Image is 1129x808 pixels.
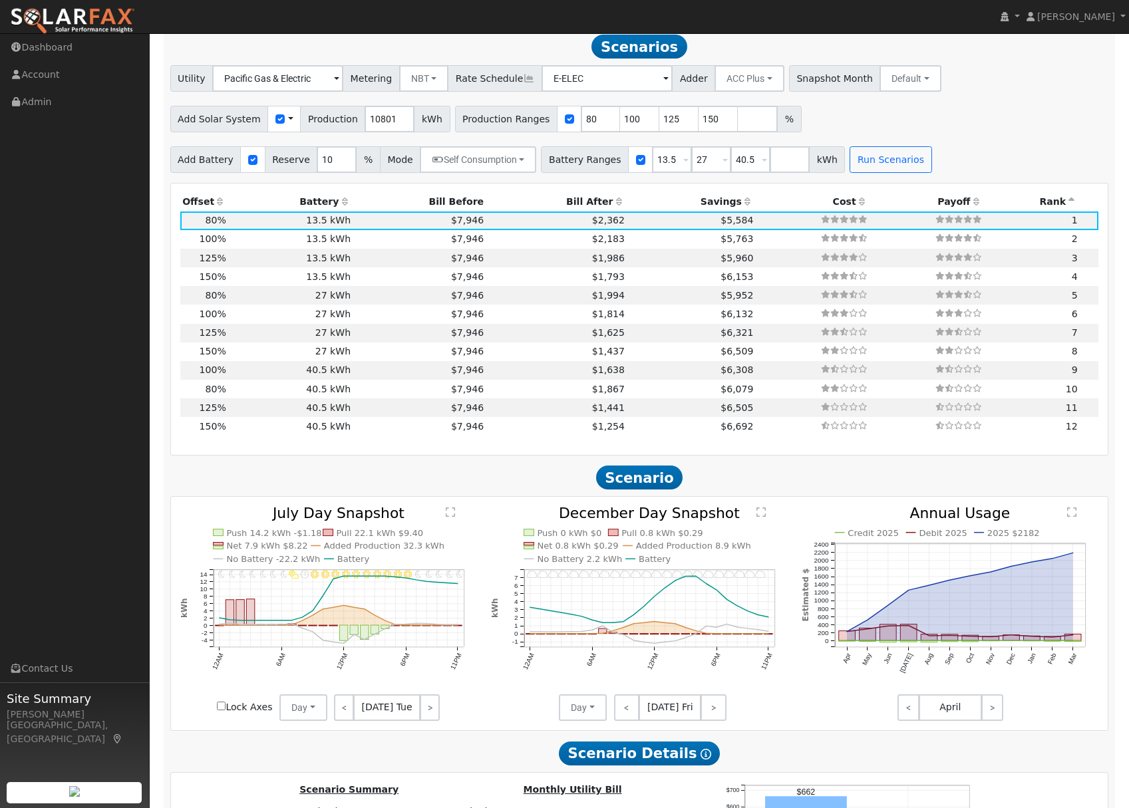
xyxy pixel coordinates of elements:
circle: onclick="" [249,623,251,626]
a: Map [112,734,124,744]
span: $7,946 [451,271,484,282]
span: % [777,106,801,132]
span: $1,254 [592,421,625,432]
i: 6PM - Clear [404,570,412,578]
button: Day [279,694,327,721]
text: Pull 0.8 kWh $0.29 [621,528,703,538]
circle: onclick="" [259,623,262,626]
span: 1 [1072,215,1078,225]
span: 3 [1072,253,1078,263]
input: Select a Utility [212,65,343,92]
text: 12 [200,578,208,585]
circle: onclick="" [301,616,303,618]
circle: onclick="" [601,622,604,624]
text: July Day Snapshot [271,505,404,521]
i: 5AM - Clear [270,570,277,578]
td: 27 kWh [228,342,353,361]
i: 7AM - PartlyCloudy [289,570,299,578]
i: 12AM - Clear [218,570,225,578]
circle: onclick="" [989,571,992,573]
span: 80% [205,384,226,394]
span: 9 [1072,364,1078,375]
circle: onclick="" [643,605,645,608]
text: 4 [514,598,518,605]
circle: onclick="" [695,575,697,578]
span: $1,437 [592,346,625,356]
span: 6 [1072,309,1078,319]
span: $6,509 [721,346,753,356]
span: Snapshot Month [789,65,881,92]
circle: onclick="" [756,614,759,616]
i: 2AM - Cloudy [548,570,558,578]
td: 13.5 kWh [228,267,353,286]
circle: onclick="" [342,575,345,578]
span: $7,946 [451,233,484,244]
span: Production [300,106,365,132]
span: 150% [200,421,226,432]
circle: onclick="" [332,606,335,609]
span: [PERSON_NAME] [1037,11,1115,22]
circle: onclick="" [425,581,428,583]
span: 125% [200,327,226,338]
i: 4AM - Clear [259,570,266,578]
text: 1400 [814,581,830,589]
i: 1AM - Clear [229,570,236,578]
circle: onclick="" [887,604,889,606]
circle: onclick="" [726,599,728,601]
a: > [420,694,440,721]
circle: onclick="" [384,575,387,578]
span: $1,986 [592,253,625,263]
text: Battery [639,554,671,564]
circle: onclick="" [228,618,231,621]
i: 7AM - Cloudy [599,570,610,578]
span: $5,960 [721,253,753,263]
circle: onclick="" [291,619,293,622]
circle: onclick="" [969,575,972,577]
circle: onclick="" [736,605,738,607]
circle: onclick="" [746,610,749,612]
span: Reserve [265,146,318,173]
circle: onclick="" [529,606,532,608]
text: 2 [204,614,208,622]
td: 40.5 kWh [228,417,353,436]
span: Rank [1039,196,1066,207]
i: 10AM - Cloudy [631,570,641,578]
span: Production Ranges [455,106,558,132]
a: < [334,694,354,721]
span: 5 [1072,290,1078,301]
text: kWh [180,599,189,618]
text: 2025 $2182 [987,528,1040,538]
a: < [897,694,919,721]
td: 13.5 kWh [228,230,353,249]
span: Add Solar System [170,106,269,132]
span: 100% [200,364,226,375]
text: 3 [514,606,518,613]
circle: onclick="" [1051,557,1054,560]
text: Net 7.9 kWh $8.22 [226,541,307,551]
text: Added Production 8.9 kWh [636,541,751,551]
span: 12 [1066,421,1078,432]
text: Push 0 kWh $0 [537,528,601,538]
circle: onclick="" [674,622,677,625]
circle: onclick="" [311,610,314,612]
i: 7PM - Clear [415,570,422,578]
button: Run Scenarios [850,146,931,173]
td: 40.5 kWh [228,361,353,380]
circle: onclick="" [436,581,438,584]
i: 8AM - Haze [300,570,308,578]
circle: onclick="" [301,619,303,622]
circle: onclick="" [633,614,635,616]
span: $1,638 [592,364,625,375]
span: 8 [1072,346,1078,356]
text: Pull 22.1 kWh $9.40 [336,528,423,538]
circle: onclick="" [663,587,666,589]
i: 4PM - Cloudy [693,570,703,578]
i: 8AM - Cloudy [610,570,621,578]
i: 2PM - Clear [363,570,371,578]
a: > [981,694,1003,721]
span: $1,814 [592,309,625,319]
text: Battery [337,554,370,564]
i: 12PM - Cloudy [651,570,662,578]
circle: onclick="" [239,623,242,626]
i: 5AM - Cloudy [579,570,589,578]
